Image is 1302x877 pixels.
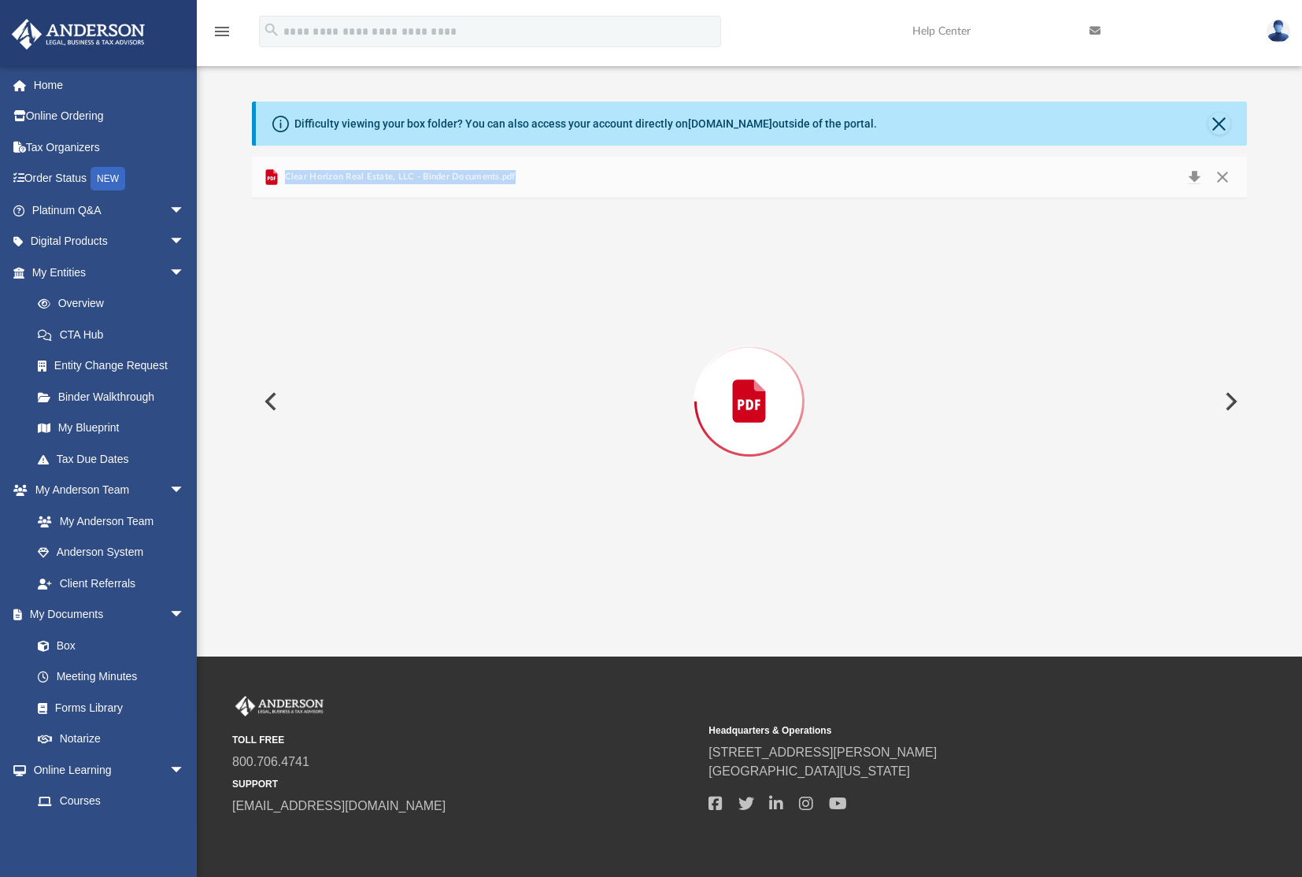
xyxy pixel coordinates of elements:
[11,475,201,506] a: My Anderson Teamarrow_drop_down
[169,754,201,786] span: arrow_drop_down
[91,167,125,191] div: NEW
[22,786,201,817] a: Courses
[22,413,201,444] a: My Blueprint
[169,226,201,258] span: arrow_drop_down
[1267,20,1290,43] img: User Pic
[11,226,209,257] a: Digital Productsarrow_drop_down
[11,69,209,101] a: Home
[11,599,201,631] a: My Documentsarrow_drop_down
[1208,166,1236,188] button: Close
[1208,113,1230,135] button: Close
[232,755,309,768] a: 800.706.4741
[252,379,287,424] button: Previous File
[232,777,697,791] small: SUPPORT
[11,163,209,195] a: Order StatusNEW
[11,101,209,132] a: Online Ordering
[22,443,209,475] a: Tax Due Dates
[22,537,201,568] a: Anderson System
[11,257,209,288] a: My Entitiesarrow_drop_down
[7,19,150,50] img: Anderson Advisors Platinum Portal
[169,257,201,289] span: arrow_drop_down
[708,764,910,778] a: [GEOGRAPHIC_DATA][US_STATE]
[11,754,201,786] a: Online Learningarrow_drop_down
[22,568,201,599] a: Client Referrals
[232,696,327,716] img: Anderson Advisors Platinum Portal
[232,799,446,812] a: [EMAIL_ADDRESS][DOMAIN_NAME]
[22,288,209,320] a: Overview
[169,194,201,227] span: arrow_drop_down
[22,319,209,350] a: CTA Hub
[22,661,201,693] a: Meeting Minutes
[688,117,772,130] a: [DOMAIN_NAME]
[281,170,515,184] span: Clear Horizon Real Estate, LLC - Binder Documents.pdf
[11,194,209,226] a: Platinum Q&Aarrow_drop_down
[263,21,280,39] i: search
[708,723,1174,738] small: Headquarters & Operations
[22,692,193,723] a: Forms Library
[294,116,877,132] div: Difficulty viewing your box folder? You can also access your account directly on outside of the p...
[232,733,697,747] small: TOLL FREE
[708,746,937,759] a: [STREET_ADDRESS][PERSON_NAME]
[22,816,193,848] a: Video Training
[252,157,1247,605] div: Preview
[22,505,193,537] a: My Anderson Team
[169,475,201,507] span: arrow_drop_down
[213,30,231,41] a: menu
[22,350,209,382] a: Entity Change Request
[1180,166,1208,188] button: Download
[22,381,209,413] a: Binder Walkthrough
[213,22,231,41] i: menu
[1212,379,1247,424] button: Next File
[11,131,209,163] a: Tax Organizers
[22,723,201,755] a: Notarize
[169,599,201,631] span: arrow_drop_down
[22,630,193,661] a: Box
